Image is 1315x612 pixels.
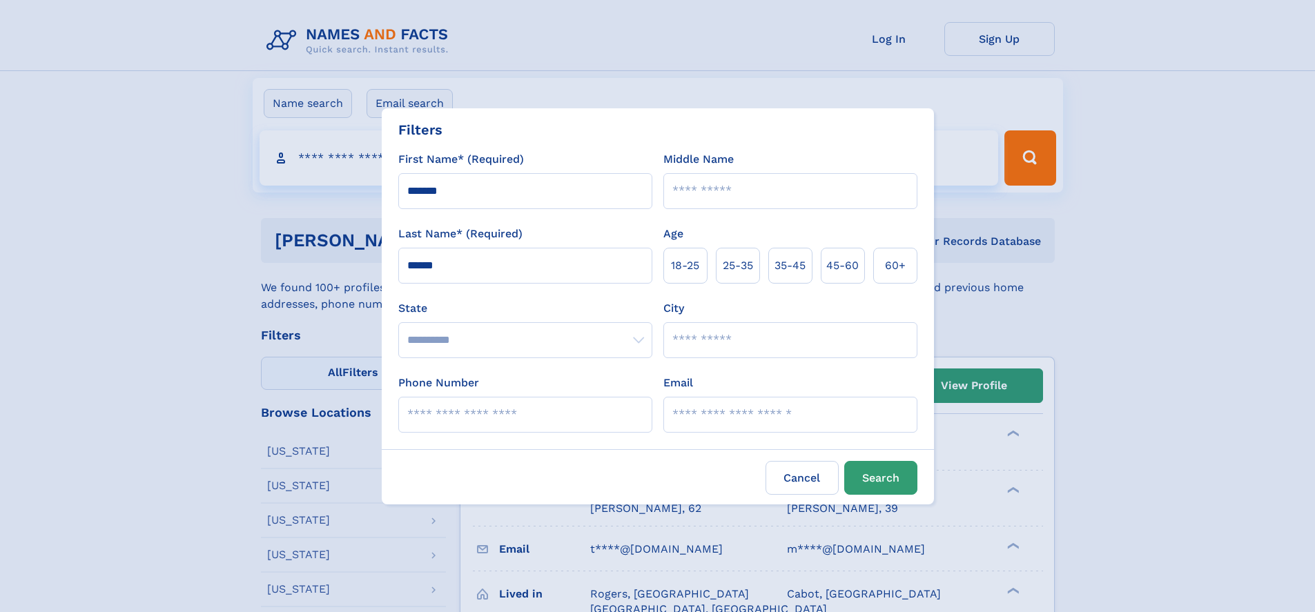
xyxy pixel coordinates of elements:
div: Filters [398,119,442,140]
label: Cancel [766,461,839,495]
span: 60+ [885,257,906,274]
span: 35‑45 [775,257,806,274]
label: Age [663,226,683,242]
label: Phone Number [398,375,479,391]
span: 45‑60 [826,257,859,274]
label: Last Name* (Required) [398,226,523,242]
label: Email [663,375,693,391]
label: First Name* (Required) [398,151,524,168]
span: 25‑35 [723,257,753,274]
span: 18‑25 [671,257,699,274]
label: Middle Name [663,151,734,168]
label: City [663,300,684,317]
label: State [398,300,652,317]
button: Search [844,461,917,495]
